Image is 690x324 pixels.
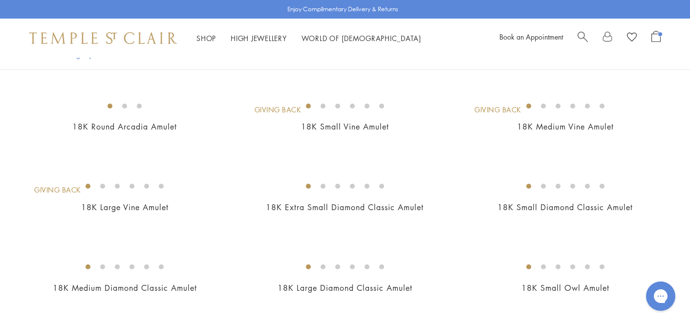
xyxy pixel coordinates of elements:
[287,4,398,14] p: Enjoy Complimentary Delivery & Returns
[196,33,216,43] a: ShopShop
[474,105,521,115] div: Giving Back
[53,282,197,293] a: 18K Medium Diamond Classic Amulet
[34,185,81,195] div: Giving Back
[497,202,633,213] a: 18K Small Diamond Classic Amulet
[651,31,661,45] a: Open Shopping Bag
[521,282,609,293] a: 18K Small Owl Amulet
[196,32,421,44] nav: Main navigation
[278,282,412,293] a: 18K Large Diamond Classic Amulet
[499,32,563,42] a: Book an Appointment
[231,33,287,43] a: High JewelleryHigh Jewellery
[266,202,424,213] a: 18K Extra Small Diamond Classic Amulet
[255,105,302,115] div: Giving Back
[29,32,177,44] img: Temple St. Clair
[641,278,680,314] iframe: Gorgias live chat messenger
[627,31,637,45] a: View Wishlist
[301,121,389,132] a: 18K Small Vine Amulet
[302,33,421,43] a: World of [DEMOGRAPHIC_DATA]World of [DEMOGRAPHIC_DATA]
[517,121,614,132] a: 18K Medium Vine Amulet
[578,31,588,45] a: Search
[81,202,169,213] a: 18K Large Vine Amulet
[72,121,177,132] a: 18K Round Arcadia Amulet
